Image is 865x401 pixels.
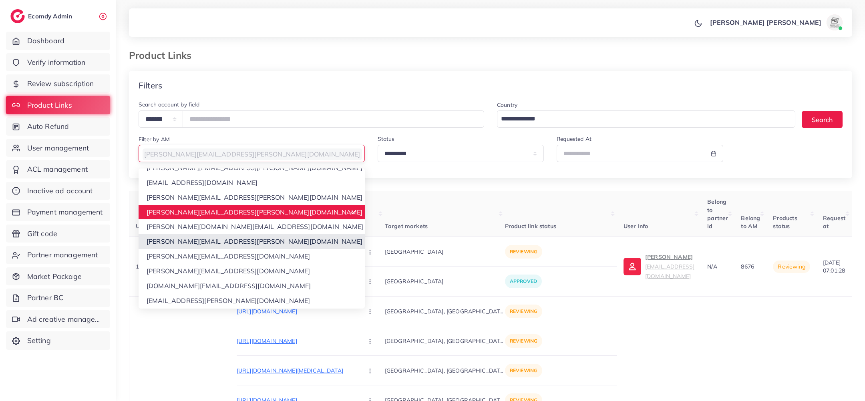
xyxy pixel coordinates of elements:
[6,289,110,307] a: Partner BC
[139,219,365,234] li: [PERSON_NAME][DOMAIN_NAME][EMAIL_ADDRESS][DOMAIN_NAME]
[139,293,365,308] li: [EMAIL_ADDRESS][PERSON_NAME][DOMAIN_NAME]
[6,225,110,243] a: Gift code
[6,96,110,114] a: Product Links
[6,74,110,93] a: Review subscription
[27,186,93,196] span: Inactive ad account
[139,190,365,205] li: [PERSON_NAME][EMAIL_ADDRESS][PERSON_NAME][DOMAIN_NAME]
[27,250,98,260] span: Partner management
[10,9,25,23] img: logo
[27,143,89,153] span: User management
[6,117,110,136] a: Auto Refund
[27,314,104,325] span: Ad creative management
[27,100,72,110] span: Product Links
[6,160,110,178] a: ACL management
[139,308,365,323] li: [EMAIL_ADDRESS][DOMAIN_NAME]
[498,112,785,126] input: Search for option
[27,164,88,174] span: ACL management
[27,271,82,282] span: Market Package
[6,267,110,286] a: Market Package
[6,32,110,50] a: Dashboard
[139,264,365,279] li: [PERSON_NAME][EMAIL_ADDRESS][DOMAIN_NAME]
[706,14,846,30] a: [PERSON_NAME] [PERSON_NAME]avatar
[27,36,64,46] span: Dashboard
[27,57,86,68] span: Verify information
[140,146,360,160] input: Search for option
[6,182,110,200] a: Inactive ad account
[710,18,821,27] p: [PERSON_NAME] [PERSON_NAME]
[6,139,110,157] a: User management
[27,207,103,217] span: Payment management
[27,293,64,303] span: Partner BC
[139,205,365,220] li: [PERSON_NAME][EMAIL_ADDRESS][PERSON_NAME][DOMAIN_NAME]
[827,14,843,30] img: avatar
[27,121,69,132] span: Auto Refund
[27,229,57,239] span: Gift code
[6,246,110,264] a: Partner management
[10,9,74,23] a: logoEcomdy Admin
[6,310,110,329] a: Ad creative management
[27,335,51,346] span: Setting
[28,12,74,20] h2: Ecomdy Admin
[139,249,365,264] li: [PERSON_NAME][EMAIL_ADDRESS][DOMAIN_NAME]
[6,53,110,72] a: Verify information
[6,331,110,350] a: Setting
[139,279,365,293] li: [DOMAIN_NAME][EMAIL_ADDRESS][DOMAIN_NAME]
[497,110,795,128] div: Search for option
[6,203,110,221] a: Payment management
[139,145,365,162] div: Search for option
[139,234,365,249] li: [PERSON_NAME][EMAIL_ADDRESS][PERSON_NAME][DOMAIN_NAME]
[139,175,365,190] li: [EMAIL_ADDRESS][DOMAIN_NAME]
[27,78,94,89] span: Review subscription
